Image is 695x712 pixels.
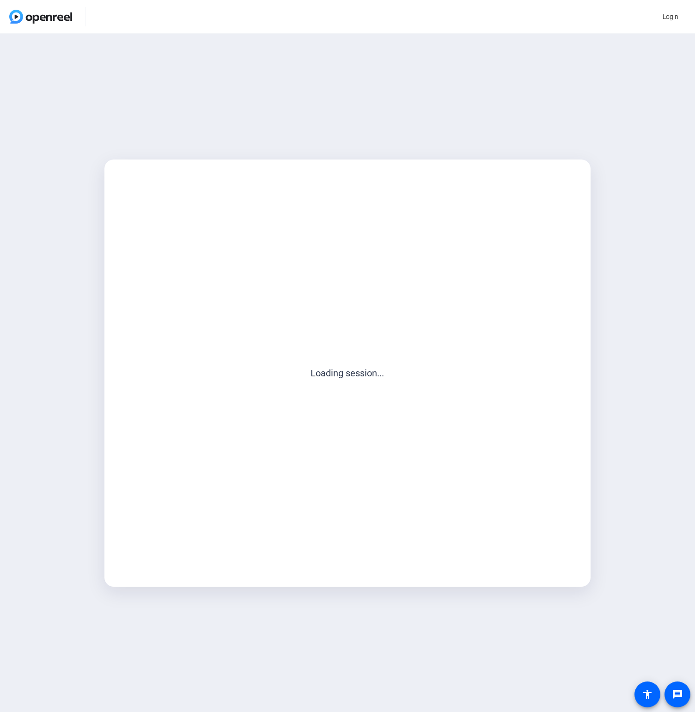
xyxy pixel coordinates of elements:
mat-icon: accessibility [642,689,653,700]
button: Login [655,8,686,25]
mat-icon: message [672,689,683,700]
span: Login [663,12,678,22]
img: OpenReel logo [9,10,72,24]
p: Loading session... [124,366,571,380]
